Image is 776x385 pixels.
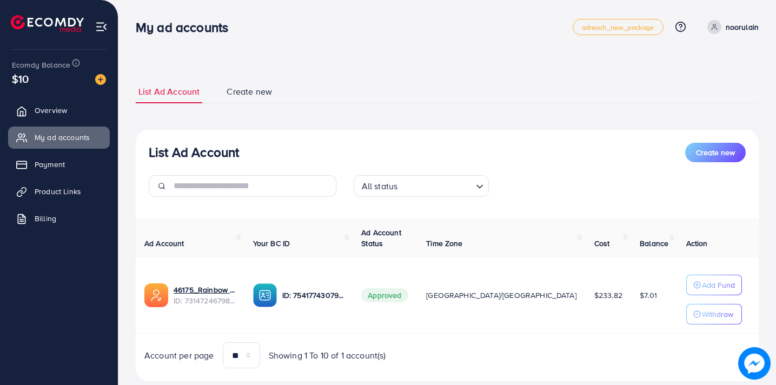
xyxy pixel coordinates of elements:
div: <span class='underline'>46175_Rainbow Mart_1703092077019</span></br>7314724679808335874 [174,284,236,307]
span: Time Zone [426,238,462,249]
span: All status [360,178,400,194]
span: Create new [227,85,272,98]
span: Action [686,238,708,249]
button: Create new [685,143,746,162]
h3: My ad accounts [136,19,237,35]
span: $10 [12,71,29,87]
span: Cost [594,238,610,249]
span: adreach_new_package [582,24,654,31]
a: Billing [8,208,110,229]
a: noorulain [703,20,759,34]
h3: List Ad Account [149,144,239,160]
img: logo [11,15,84,32]
span: ID: 7314724679808335874 [174,295,236,306]
a: My ad accounts [8,127,110,148]
span: Overview [35,105,67,116]
img: ic-ads-acc.e4c84228.svg [144,283,168,307]
a: Payment [8,154,110,175]
span: Balance [640,238,668,249]
span: Account per page [144,349,214,362]
span: $233.82 [594,290,622,301]
a: 46175_Rainbow Mart_1703092077019 [174,284,236,295]
span: Payment [35,159,65,170]
span: Ad Account [144,238,184,249]
button: Withdraw [686,304,742,324]
div: Search for option [354,175,489,197]
span: Your BC ID [253,238,290,249]
span: Create new [696,147,735,158]
img: image [738,347,770,379]
span: Ad Account Status [361,227,401,249]
p: Withdraw [702,308,733,321]
img: menu [95,21,108,33]
p: noorulain [726,21,759,34]
span: $7.01 [640,290,657,301]
input: Search for option [401,176,471,194]
a: adreach_new_package [573,19,664,35]
img: image [95,74,106,85]
span: My ad accounts [35,132,90,143]
span: Approved [361,288,408,302]
span: Billing [35,213,56,224]
span: List Ad Account [138,85,200,98]
a: Overview [8,99,110,121]
span: [GEOGRAPHIC_DATA]/[GEOGRAPHIC_DATA] [426,290,576,301]
span: Showing 1 To 10 of 1 account(s) [269,349,386,362]
p: ID: 7541774307903438866 [282,289,344,302]
span: Ecomdy Balance [12,59,70,70]
p: Add Fund [702,278,735,291]
span: Product Links [35,186,81,197]
button: Add Fund [686,275,742,295]
img: ic-ba-acc.ded83a64.svg [253,283,277,307]
a: Product Links [8,181,110,202]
